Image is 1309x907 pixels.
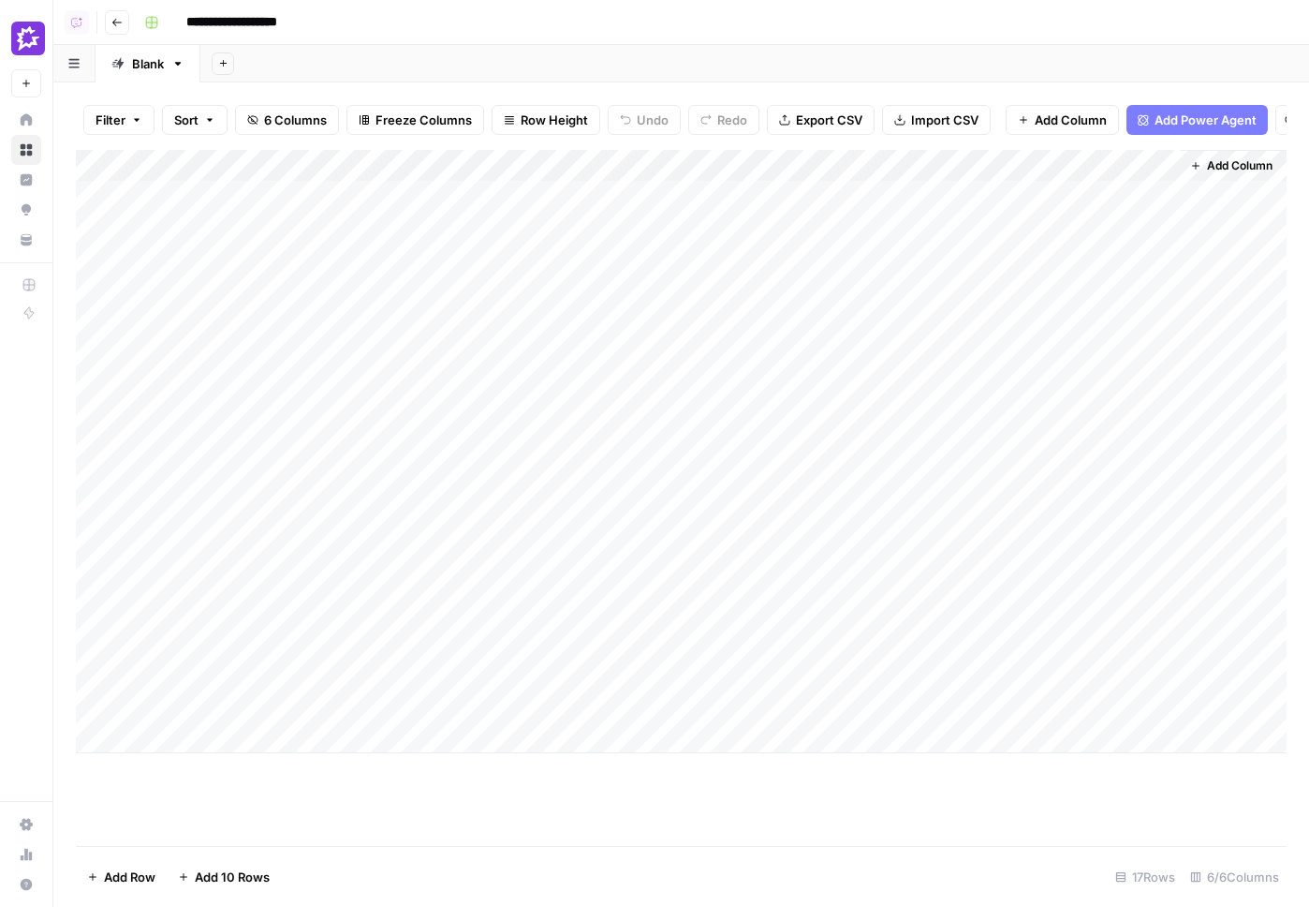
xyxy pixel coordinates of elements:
[521,111,588,129] span: Row Height
[162,105,228,135] button: Sort
[1126,105,1268,135] button: Add Power Agent
[11,22,45,55] img: AirOps AEO - Single Brand (Gong) Logo
[1183,862,1287,892] div: 6/6 Columns
[11,105,41,135] a: Home
[11,870,41,900] button: Help + Support
[83,105,154,135] button: Filter
[608,105,681,135] button: Undo
[1155,111,1257,129] span: Add Power Agent
[911,111,978,129] span: Import CSV
[11,15,41,62] button: Workspace: AirOps AEO - Single Brand (Gong)
[688,105,759,135] button: Redo
[11,135,41,165] a: Browse
[195,868,270,886] span: Add 10 Rows
[767,105,875,135] button: Export CSV
[11,810,41,840] a: Settings
[11,195,41,225] a: Opportunities
[11,165,41,195] a: Insights
[796,111,862,129] span: Export CSV
[882,105,991,135] button: Import CSV
[96,111,125,129] span: Filter
[167,862,281,892] button: Add 10 Rows
[1006,105,1119,135] button: Add Column
[717,111,747,129] span: Redo
[1183,154,1280,178] button: Add Column
[492,105,600,135] button: Row Height
[637,111,669,129] span: Undo
[104,868,155,886] span: Add Row
[264,111,327,129] span: 6 Columns
[174,111,199,129] span: Sort
[132,54,164,73] div: Blank
[346,105,484,135] button: Freeze Columns
[1108,862,1183,892] div: 17 Rows
[96,45,200,82] a: Blank
[1035,111,1107,129] span: Add Column
[11,225,41,255] a: Your Data
[11,840,41,870] a: Usage
[1207,157,1272,174] span: Add Column
[235,105,339,135] button: 6 Columns
[375,111,472,129] span: Freeze Columns
[76,862,167,892] button: Add Row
